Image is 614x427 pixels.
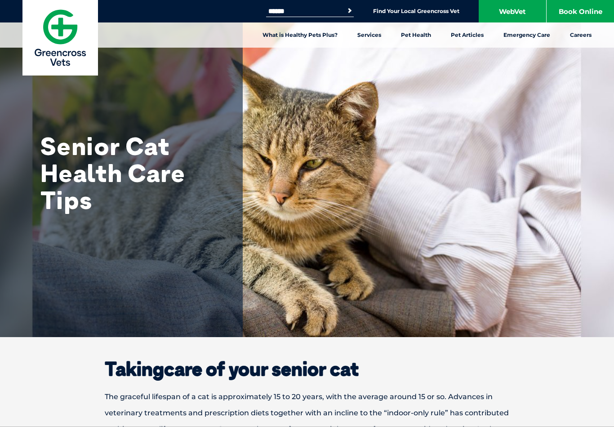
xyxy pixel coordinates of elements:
a: Pet Health [391,22,441,48]
button: Search [345,6,354,15]
a: Services [347,22,391,48]
strong: Taking [105,357,164,381]
a: Careers [560,22,601,48]
strong: care of your senior cat [164,357,359,381]
a: What is Healthy Pets Plus? [253,22,347,48]
a: Find Your Local Greencross Vet [373,8,459,15]
a: Emergency Care [494,22,560,48]
h1: Senior Cat Health Care Tips [40,133,220,213]
a: Pet Articles [441,22,494,48]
